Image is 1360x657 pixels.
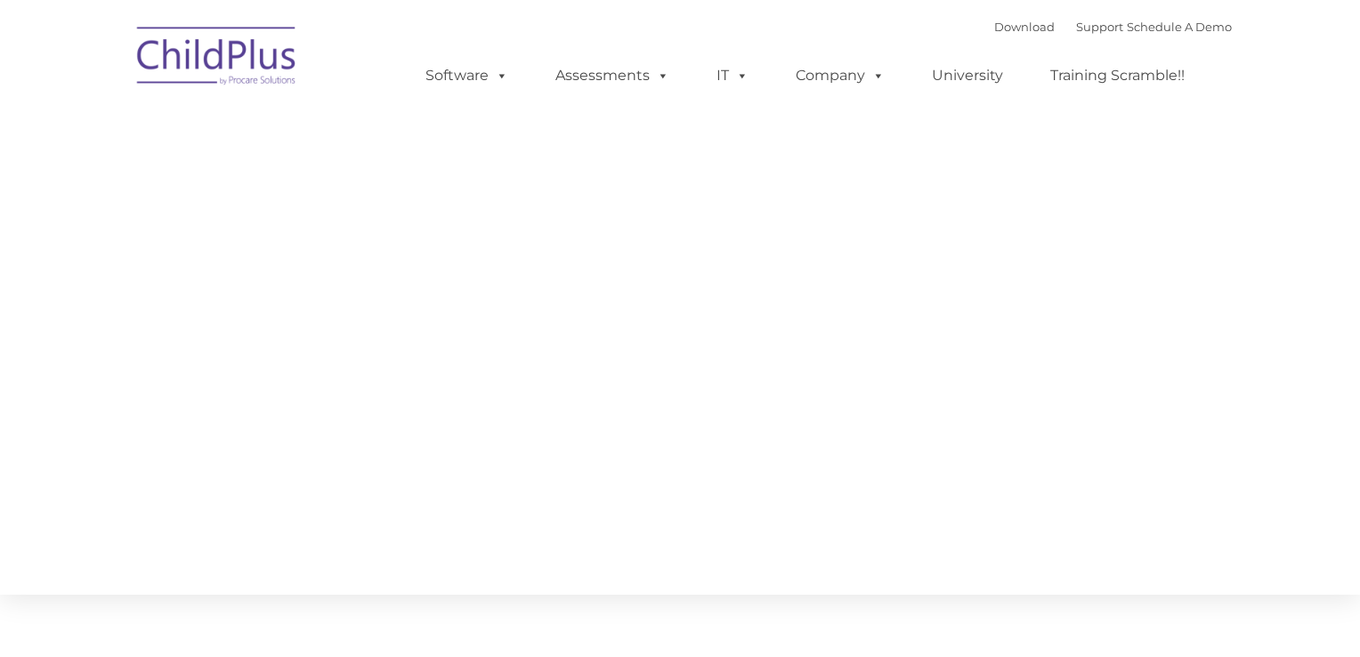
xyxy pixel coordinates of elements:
a: Software [408,58,526,93]
a: Assessments [538,58,687,93]
a: IT [699,58,766,93]
a: Download [994,20,1055,34]
a: University [914,58,1021,93]
a: Schedule A Demo [1127,20,1232,34]
a: Company [778,58,903,93]
a: Support [1076,20,1123,34]
a: Training Scramble!! [1032,58,1202,93]
img: ChildPlus by Procare Solutions [128,14,306,103]
font: | [994,20,1232,34]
